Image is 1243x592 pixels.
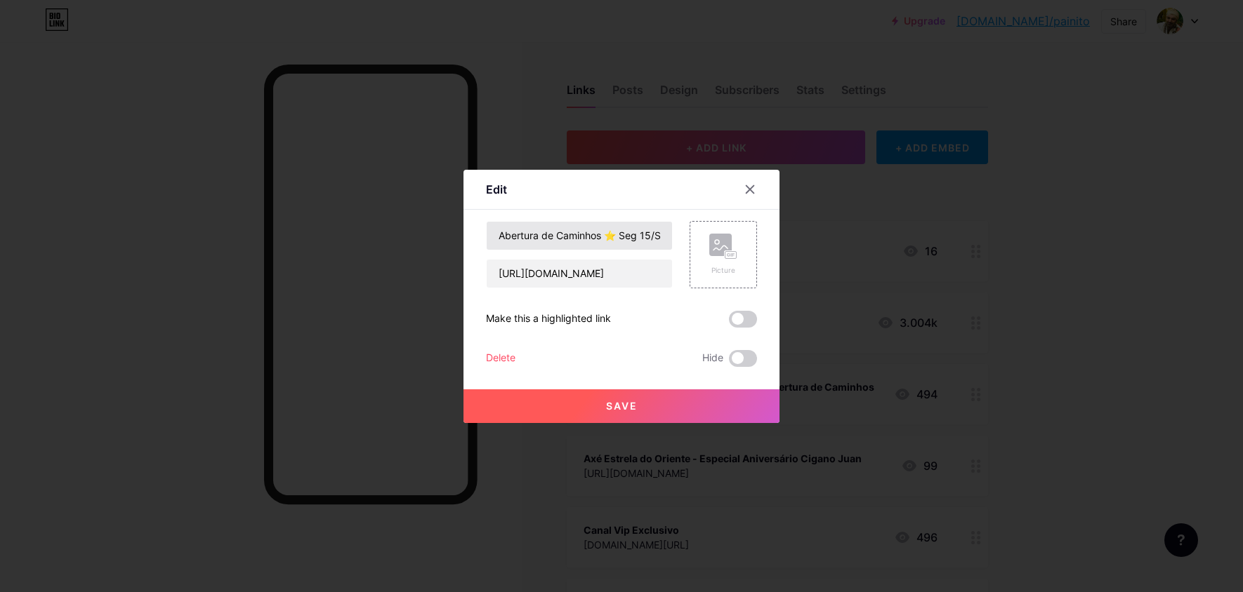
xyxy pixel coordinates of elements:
[702,350,723,367] span: Hide
[487,222,672,250] input: Title
[709,265,737,276] div: Picture
[606,400,638,412] span: Save
[487,260,672,288] input: URL
[463,389,780,423] button: Save
[486,350,515,367] div: Delete
[486,311,611,328] div: Make this a highlighted link
[486,181,507,198] div: Edit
